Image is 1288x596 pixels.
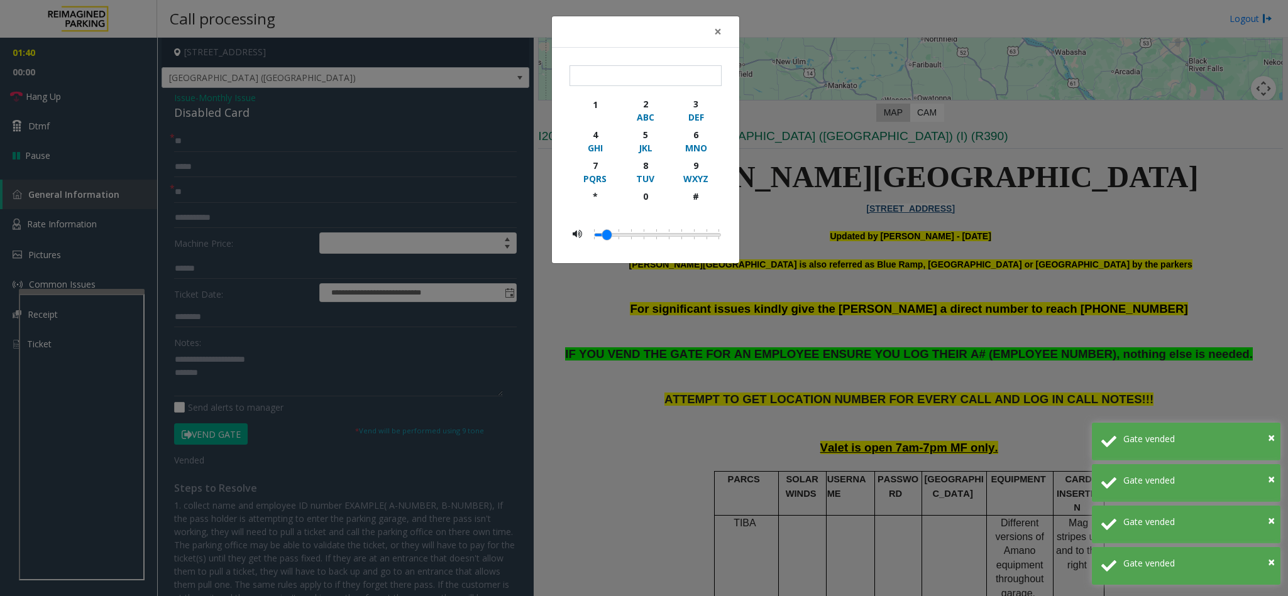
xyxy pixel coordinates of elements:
div: 4 [578,128,612,141]
li: 0.05 [600,226,613,242]
a: Drag [602,230,612,240]
button: Close [705,16,730,47]
span: × [714,23,722,40]
button: # [671,187,722,217]
button: 1 [570,95,620,126]
div: 8 [628,159,663,172]
div: TUV [628,172,663,185]
div: 0 [628,190,663,203]
div: Gate vended [1123,556,1271,570]
button: 8TUV [620,156,671,187]
li: 0.1 [613,226,625,242]
div: 2 [628,97,663,111]
li: 0.2 [638,226,651,242]
li: 0.3 [663,226,676,242]
div: 1 [578,98,612,111]
button: 7PQRS [570,156,620,187]
div: DEF [679,111,713,124]
button: Close [1268,511,1275,530]
button: 3DEF [671,95,722,126]
span: × [1268,553,1275,570]
div: 6 [679,128,713,141]
div: Gate vended [1123,515,1271,528]
li: 0.25 [651,226,663,242]
li: 0 [594,226,600,242]
button: 2ABC [620,95,671,126]
span: × [1268,512,1275,529]
div: 5 [628,128,663,141]
div: ABC [628,111,663,124]
span: × [1268,429,1275,446]
button: Close [1268,470,1275,489]
div: MNO [679,141,713,154]
div: WXYZ [679,172,713,185]
div: Gate vended [1123,432,1271,445]
button: Close [1268,428,1275,447]
button: 5JKL [620,126,671,156]
div: # [679,190,713,203]
button: 6MNO [671,126,722,156]
li: 0.5 [713,226,719,242]
li: 0.35 [676,226,688,242]
div: GHI [578,141,612,154]
div: PQRS [578,172,612,185]
li: 0.15 [625,226,638,242]
button: 4GHI [570,126,620,156]
div: Gate vended [1123,474,1271,487]
div: 3 [679,97,713,111]
div: 7 [578,159,612,172]
button: 0 [620,187,671,217]
li: 0.45 [701,226,713,242]
div: 9 [679,159,713,172]
li: 0.4 [688,226,701,242]
button: 9WXYZ [671,156,722,187]
span: × [1268,470,1275,487]
div: JKL [628,141,663,154]
button: Close [1268,553,1275,572]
